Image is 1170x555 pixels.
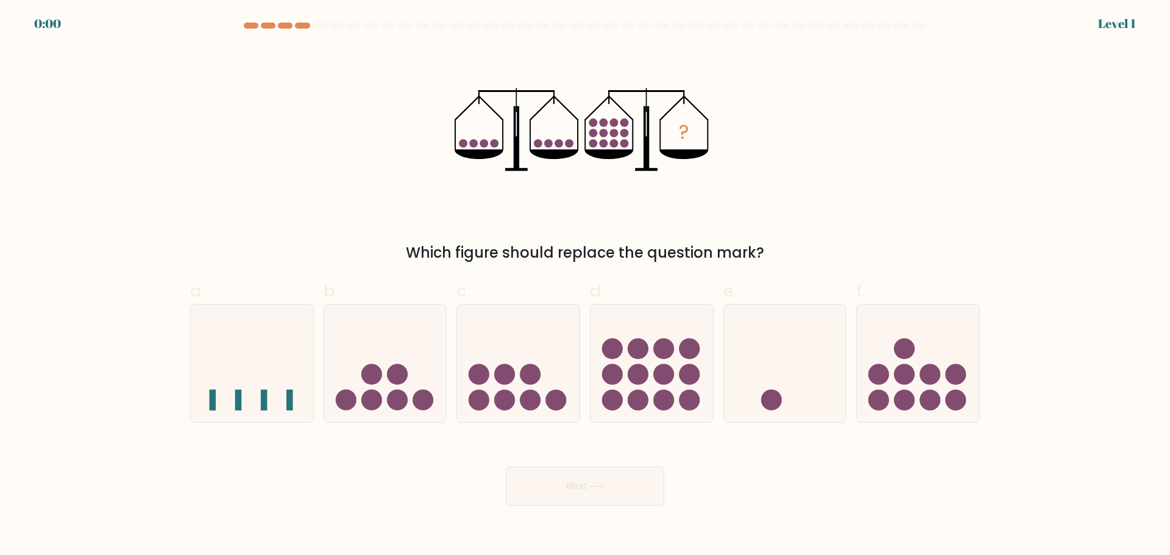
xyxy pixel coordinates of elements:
span: f. [856,279,865,303]
span: c. [456,279,470,303]
button: Next [506,467,664,506]
div: Level 1 [1098,15,1136,33]
span: b. [324,279,338,303]
div: Which figure should replace the question mark? [197,242,973,264]
div: 0:00 [34,15,61,33]
span: e. [723,279,737,303]
span: a. [190,279,205,303]
span: d. [590,279,604,303]
tspan: ? [679,119,690,146]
